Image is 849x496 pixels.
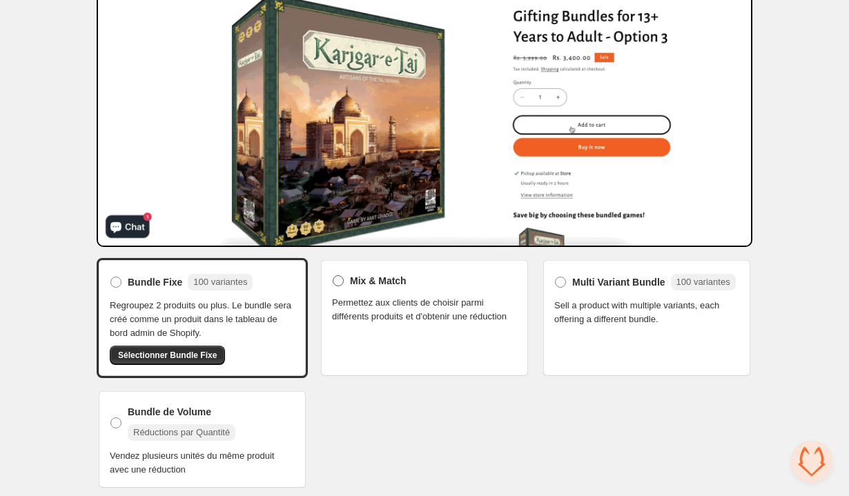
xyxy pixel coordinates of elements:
button: Sélectionner Bundle Fixe [110,346,225,365]
span: Sell a product with multiple variants, each offering a different bundle. [554,299,739,326]
span: Réductions par Quantité [133,427,230,437]
span: Bundle Fixe [128,275,182,289]
span: Regroupez 2 produits ou plus. Le bundle sera créé comme un produit dans le tableau de bord admin ... [110,299,295,340]
span: 100 variantes [193,277,247,287]
span: Mix & Match [350,274,407,288]
span: Permettez aux clients de choisir parmi différents produits et d'obtenir une réduction [332,296,517,324]
span: Vendez plusieurs unités du même produit avec une réduction [110,449,295,477]
span: Multi Variant Bundle [572,275,665,289]
span: Sélectionner Bundle Fixe [118,350,217,361]
span: 100 variantes [676,277,730,287]
span: Bundle de Volume [128,405,211,419]
div: Ouvrir le chat [791,441,832,482]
